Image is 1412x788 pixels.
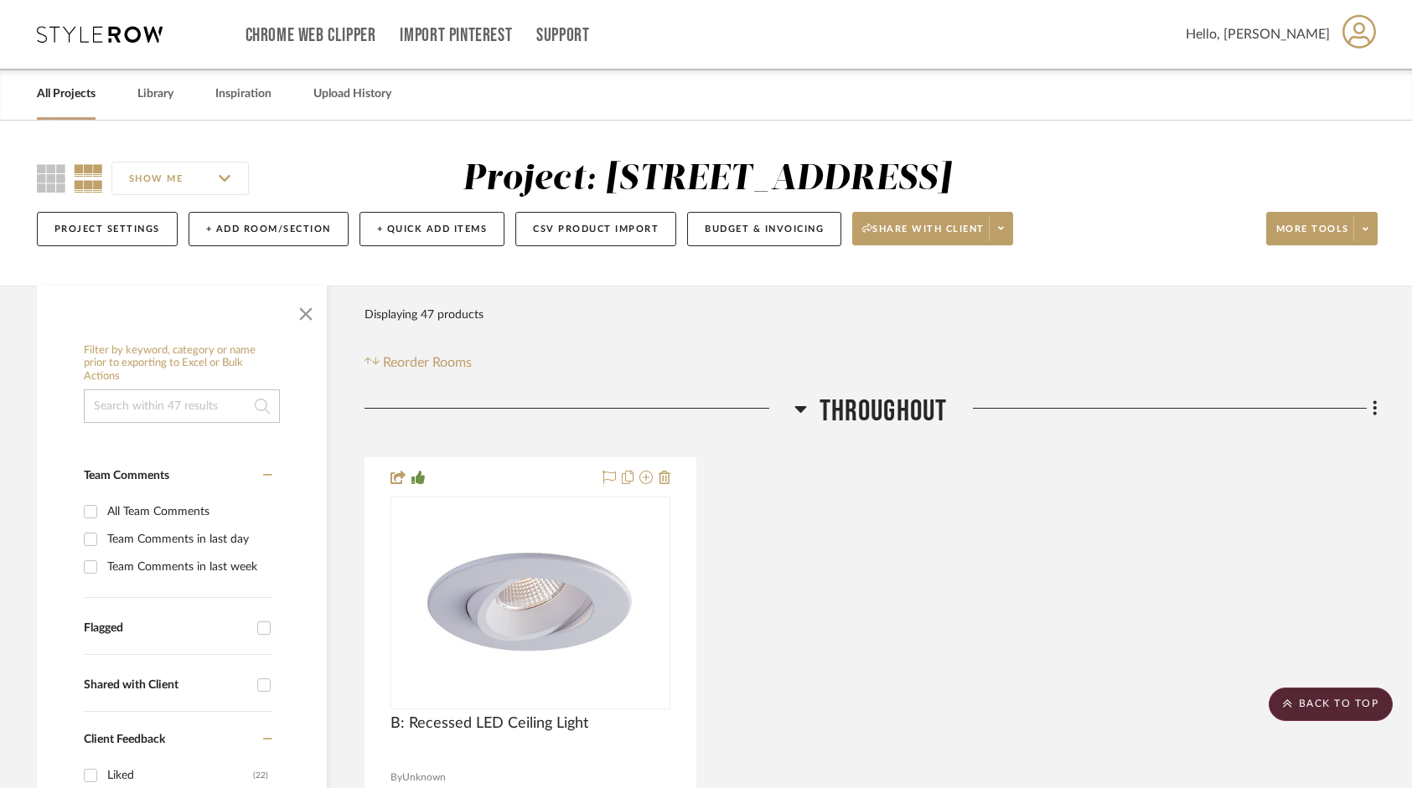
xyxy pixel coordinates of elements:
div: All Team Comments [107,498,268,525]
a: Library [137,83,173,106]
div: Shared with Client [84,678,249,693]
span: More tools [1276,223,1349,248]
span: B: Recessed LED Ceiling Light [390,714,588,733]
h6: Filter by keyword, category or name prior to exporting to Excel or Bulk Actions [84,344,280,384]
span: Share with client [862,223,985,248]
img: B: Recessed LED Ceiling Light [425,498,636,708]
button: Project Settings [37,212,178,246]
span: Unknown [402,770,446,785]
div: Project: [STREET_ADDRESS] [463,162,952,197]
div: Team Comments in last day [107,526,268,553]
a: Inspiration [215,83,272,106]
button: CSV Product Import [515,212,676,246]
div: 0 [391,497,670,708]
span: Hello, [PERSON_NAME] [1186,24,1330,44]
span: Reorder Rooms [383,353,472,373]
button: Close [289,294,323,327]
a: All Projects [37,83,96,106]
button: + Quick Add Items [359,212,505,246]
button: Share with client [852,212,1013,245]
button: Reorder Rooms [365,353,473,373]
a: Support [536,28,589,43]
a: Chrome Web Clipper [246,28,376,43]
a: Import Pinterest [400,28,512,43]
input: Search within 47 results [84,389,280,423]
span: By [390,770,402,785]
button: + Add Room/Section [189,212,349,246]
span: Team Comments [84,470,169,482]
div: Flagged [84,621,249,636]
button: More tools [1266,212,1378,245]
div: Displaying 47 products [365,298,484,332]
a: Upload History [313,83,391,106]
button: Budget & Invoicing [687,212,841,246]
span: Throughout [820,394,948,430]
scroll-to-top-button: BACK TO TOP [1269,688,1393,721]
span: Client Feedback [84,734,165,745]
div: Team Comments in last week [107,554,268,580]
